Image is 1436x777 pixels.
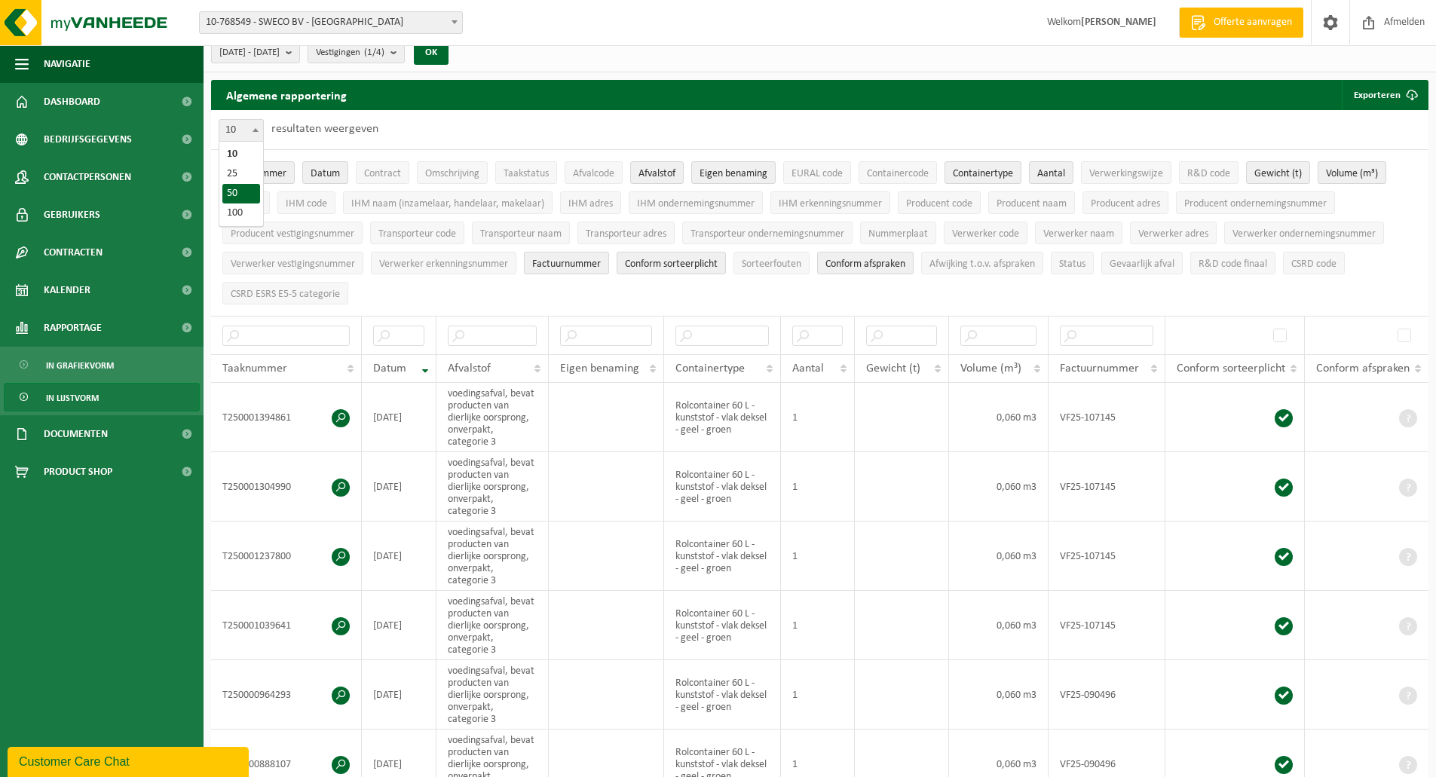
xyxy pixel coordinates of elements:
span: IHM code [286,198,327,210]
button: TaakstatusTaakstatus: Activate to sort [495,161,557,184]
td: T250000964293 [211,660,362,730]
td: voedingsafval, bevat producten van dierlijke oorsprong, onverpakt, categorie 3 [436,452,548,522]
td: Rolcontainer 60 L - kunststof - vlak deksel - geel - groen [664,522,781,591]
button: Producent codeProducent code: Activate to sort [898,191,981,214]
button: Verwerker adresVerwerker adres: Activate to sort [1130,222,1217,244]
span: Producent adres [1091,198,1160,210]
td: 1 [781,591,855,660]
td: VF25-107145 [1049,591,1165,660]
span: Verwerkingswijze [1089,168,1163,179]
span: Nummerplaat [868,228,928,240]
span: Afvalcode [573,168,614,179]
span: Afvalstof [638,168,675,179]
span: Producent ondernemingsnummer [1184,198,1327,210]
span: 10-768549 - SWECO BV - BRUSSEL [199,11,463,34]
button: Gewicht (t)Gewicht (t): Activate to sort [1246,161,1310,184]
td: voedingsafval, bevat producten van dierlijke oorsprong, onverpakt, categorie 3 [436,591,548,660]
button: NummerplaatNummerplaat: Activate to sort [860,222,936,244]
button: Transporteur adresTransporteur adres: Activate to sort [577,222,675,244]
button: [DATE] - [DATE] [211,41,300,63]
li: 10 [222,145,260,164]
td: Rolcontainer 60 L - kunststof - vlak deksel - geel - groen [664,591,781,660]
td: [DATE] [362,522,436,591]
span: Status [1059,258,1085,270]
label: resultaten weergeven [271,123,378,135]
button: Transporteur naamTransporteur naam: Activate to sort [472,222,570,244]
button: Verwerker codeVerwerker code: Activate to sort [944,222,1027,244]
span: CSRD ESRS E5-5 categorie [231,289,340,300]
span: Sorteerfouten [742,258,801,270]
span: [DATE] - [DATE] [219,41,280,64]
button: OK [414,41,449,65]
span: Factuurnummer [532,258,601,270]
td: T250001237800 [211,522,362,591]
td: Rolcontainer 60 L - kunststof - vlak deksel - geel - groen [664,383,781,452]
span: Contract [364,168,401,179]
a: Offerte aanvragen [1179,8,1303,38]
td: VF25-107145 [1049,452,1165,522]
td: voedingsafval, bevat producten van dierlijke oorsprong, onverpakt, categorie 3 [436,383,548,452]
span: Conform afspraken [1316,362,1410,375]
span: Gevaarlijk afval [1110,258,1174,270]
td: 1 [781,383,855,452]
span: Datum [373,362,406,375]
button: Producent vestigingsnummerProducent vestigingsnummer: Activate to sort [222,222,363,244]
span: Contactpersonen [44,158,131,196]
strong: [PERSON_NAME] [1081,17,1156,28]
span: Gewicht (t) [866,362,920,375]
button: OmschrijvingOmschrijving: Activate to sort [417,161,488,184]
span: Volume (m³) [1326,168,1378,179]
button: Transporteur ondernemingsnummerTransporteur ondernemingsnummer : Activate to sort [682,222,853,244]
button: ContainertypeContainertype: Activate to sort [945,161,1021,184]
button: Conform afspraken : Activate to sort [817,252,914,274]
a: In grafiekvorm [4,350,200,379]
span: Transporteur naam [480,228,562,240]
button: ContainercodeContainercode: Activate to sort [859,161,937,184]
span: Taaknummer [222,362,287,375]
button: StatusStatus: Activate to sort [1051,252,1094,274]
button: DatumDatum: Activate to remove sorting [302,161,348,184]
button: EURAL codeEURAL code: Activate to sort [783,161,851,184]
button: Afwijking t.o.v. afsprakenAfwijking t.o.v. afspraken: Activate to sort [921,252,1043,274]
td: 0,060 m3 [949,660,1049,730]
span: IHM naam (inzamelaar, handelaar, makelaar) [351,198,544,210]
span: Conform afspraken [825,258,905,270]
button: AantalAantal: Activate to sort [1029,161,1073,184]
td: [DATE] [362,591,436,660]
span: Verwerker erkenningsnummer [379,258,508,270]
span: EURAL code [791,168,843,179]
span: Eigen benaming [700,168,767,179]
span: 10 [219,120,263,141]
button: Verwerker vestigingsnummerVerwerker vestigingsnummer: Activate to sort [222,252,363,274]
button: Producent naamProducent naam: Activate to sort [988,191,1075,214]
span: Producent vestigingsnummer [231,228,354,240]
span: Dashboard [44,83,100,121]
span: Transporteur ondernemingsnummer [690,228,844,240]
span: Conform sorteerplicht [625,258,718,270]
td: 1 [781,522,855,591]
button: Transporteur codeTransporteur code: Activate to sort [370,222,464,244]
li: 50 [222,184,260,203]
button: Exporteren [1342,80,1427,110]
button: Eigen benamingEigen benaming: Activate to sort [691,161,776,184]
span: CSRD code [1291,258,1336,270]
span: IHM erkenningsnummer [779,198,882,210]
span: Gewicht (t) [1254,168,1302,179]
button: CSRD ESRS E5-5 categorieCSRD ESRS E5-5 categorie: Activate to sort [222,282,348,304]
td: VF25-107145 [1049,383,1165,452]
span: Offerte aanvragen [1210,15,1296,30]
span: Documenten [44,415,108,453]
td: 1 [781,660,855,730]
button: IHM naam (inzamelaar, handelaar, makelaar)IHM naam (inzamelaar, handelaar, makelaar): Activate to... [343,191,553,214]
td: T250001304990 [211,452,362,522]
span: IHM ondernemingsnummer [637,198,755,210]
span: Rapportage [44,309,102,347]
button: SorteerfoutenSorteerfouten: Activate to sort [733,252,810,274]
button: Conform sorteerplicht : Activate to sort [617,252,726,274]
span: Producent naam [997,198,1067,210]
td: voedingsafval, bevat producten van dierlijke oorsprong, onverpakt, categorie 3 [436,522,548,591]
span: Afwijking t.o.v. afspraken [929,258,1035,270]
button: AfvalstofAfvalstof: Activate to sort [630,161,684,184]
td: VF25-107145 [1049,522,1165,591]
